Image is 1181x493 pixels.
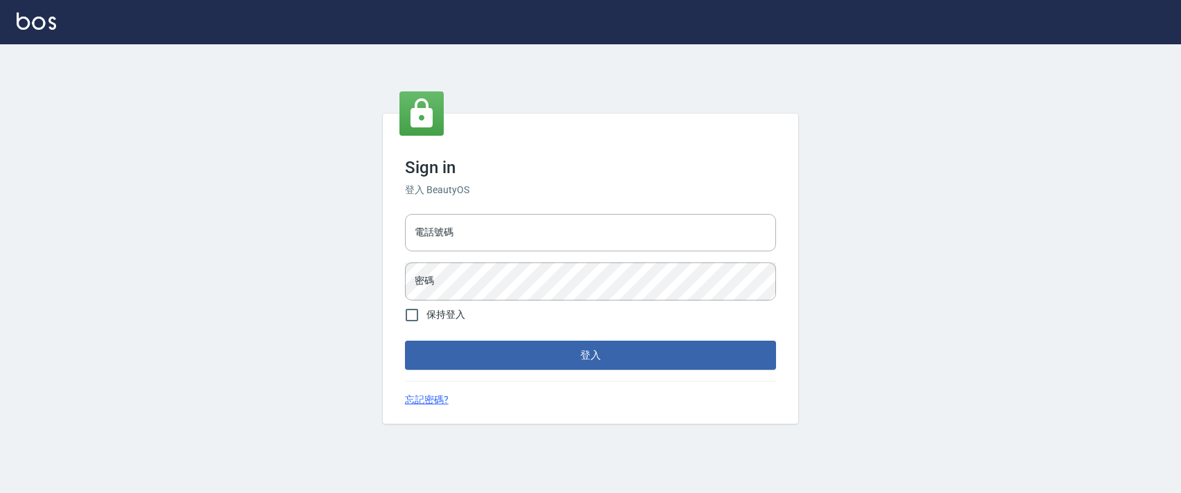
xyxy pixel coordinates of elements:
h3: Sign in [405,158,776,177]
img: Logo [17,12,56,30]
a: 忘記密碼? [405,393,449,407]
h6: 登入 BeautyOS [405,183,776,197]
button: 登入 [405,341,776,370]
span: 保持登入 [426,307,465,322]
